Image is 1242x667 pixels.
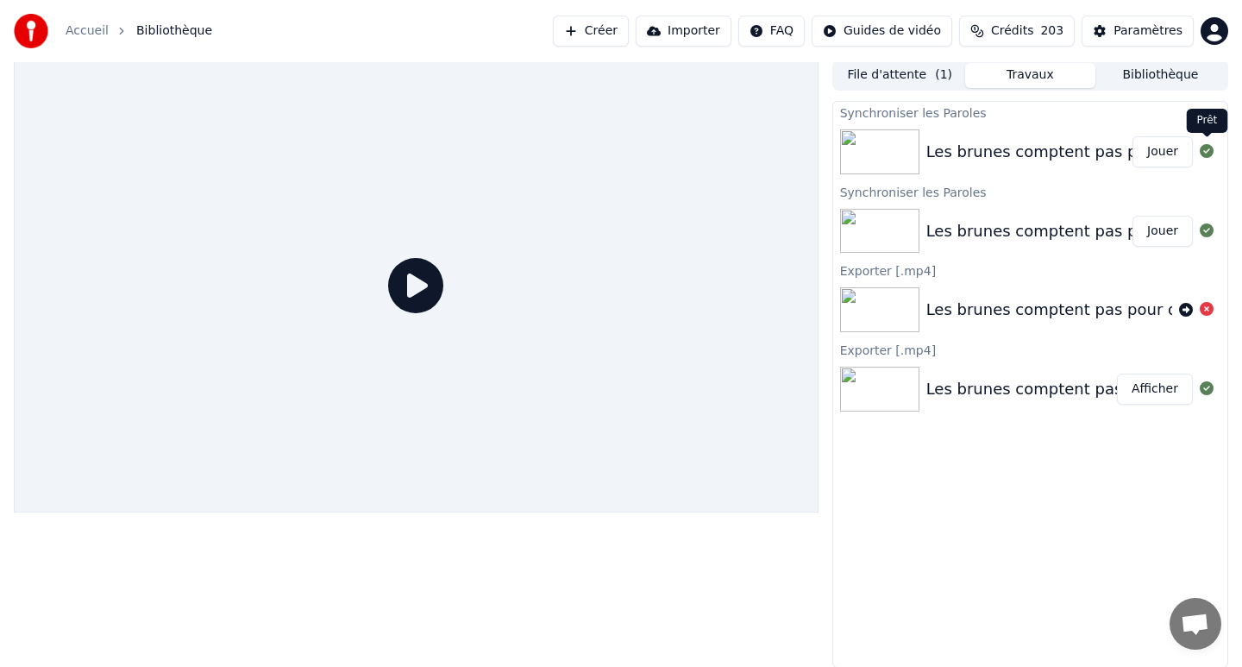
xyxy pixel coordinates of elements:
div: Les brunes comptent pas pour de [926,377,1188,401]
div: Exporter [.mp4] [833,260,1227,280]
button: Importer [636,16,731,47]
span: Bibliothèque [136,22,212,40]
div: Paramètres [1113,22,1182,40]
button: Jouer [1132,216,1193,247]
span: 203 [1040,22,1063,40]
button: Bibliothèque [1095,63,1226,88]
span: Crédits [991,22,1033,40]
div: Les brunes comptent pas pour de [926,298,1188,322]
div: Ouvrir le chat [1170,598,1221,650]
div: Synchroniser les Paroles [833,181,1227,202]
div: Synchroniser les Paroles [833,102,1227,123]
div: Les brunes comptent pas pour de [926,219,1188,243]
span: ( 1 ) [935,66,952,84]
div: Exporter [.mp4] [833,339,1227,360]
button: Guides de vidéo [812,16,952,47]
img: youka [14,14,48,48]
a: Accueil [66,22,109,40]
button: Crédits203 [959,16,1075,47]
button: Afficher [1117,374,1193,405]
button: Paramètres [1082,16,1194,47]
nav: breadcrumb [66,22,212,40]
button: File d'attente [835,63,965,88]
div: Les brunes comptent pas pour de [926,140,1188,164]
button: FAQ [738,16,805,47]
div: Prêt [1187,109,1228,133]
button: Créer [553,16,629,47]
button: Jouer [1132,136,1193,167]
button: Travaux [965,63,1095,88]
